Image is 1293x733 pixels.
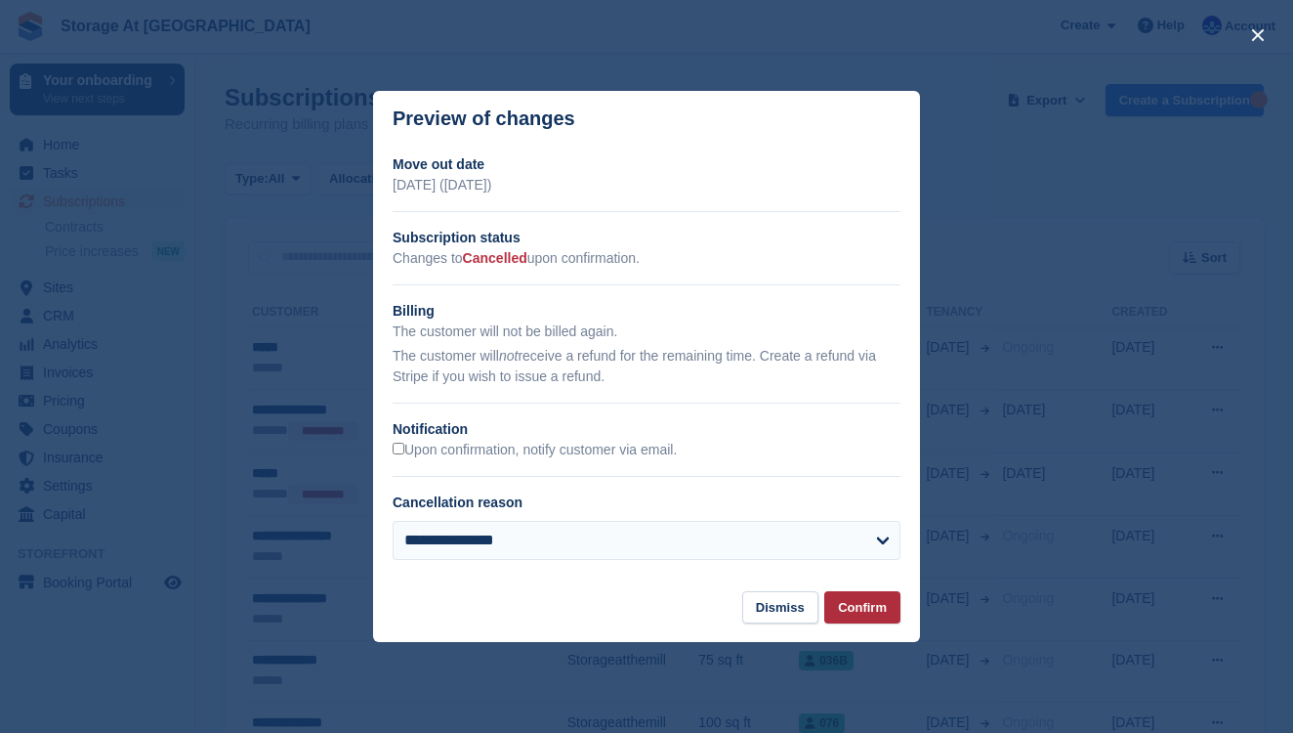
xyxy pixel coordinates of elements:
[393,442,677,459] label: Upon confirmation, notify customer via email.
[499,348,518,364] em: not
[824,591,900,624] button: Confirm
[393,419,900,440] h2: Notification
[1242,20,1273,51] button: close
[393,154,900,175] h2: Move out date
[393,108,575,130] p: Preview of changes
[393,322,900,342] p: The customer will not be billed again.
[393,301,900,322] h2: Billing
[393,346,900,387] p: The customer will receive a refund for the remaining time. Create a refund via Stripe if you wish...
[393,443,404,454] input: Upon confirmation, notify customer via email.
[393,228,900,248] h2: Subscription status
[393,495,522,510] label: Cancellation reason
[393,248,900,269] p: Changes to upon confirmation.
[463,250,527,266] span: Cancelled
[742,591,818,624] button: Dismiss
[393,175,900,195] p: [DATE] ([DATE])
